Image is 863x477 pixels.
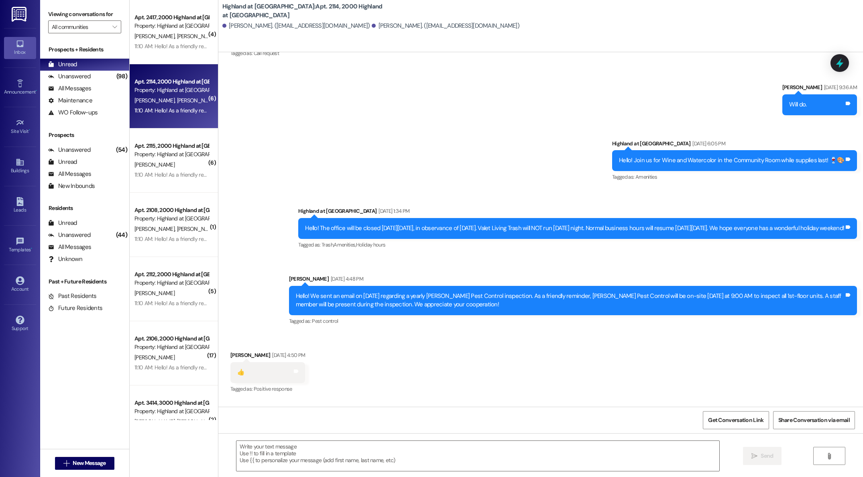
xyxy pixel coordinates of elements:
div: Property: Highland at [GEOGRAPHIC_DATA] [134,279,209,287]
div: [DATE] 1:34 PM [377,207,409,215]
div: Property: Highland at [GEOGRAPHIC_DATA] [134,214,209,223]
div: Tagged as: [612,171,857,183]
span: Positive response [254,385,292,392]
div: Apt. 2106, 2000 Highland at [GEOGRAPHIC_DATA] [134,334,209,343]
div: Hello! The office will be closed [DATE][DATE], in observance of [DATE]. Valet Living Trash will N... [305,224,844,232]
span: Call request [254,50,279,57]
span: Pest control [312,318,338,324]
div: Property: Highland at [GEOGRAPHIC_DATA] [134,343,209,351]
span: • [36,88,37,94]
div: Tagged as: [230,383,305,395]
div: Tagged as: [289,315,857,327]
div: 👍 [237,368,244,377]
span: Holiday hours [356,241,386,248]
span: Get Conversation Link [708,416,763,424]
div: Maintenance [48,96,92,105]
span: Send [761,452,773,460]
div: Unread [48,158,77,166]
div: Unknown [48,255,82,263]
span: [PERSON_NAME] [177,225,217,232]
div: Past Residents [48,292,97,300]
span: [PERSON_NAME] [134,97,177,104]
div: Apt. 2115, 2000 Highland at [GEOGRAPHIC_DATA] [134,142,209,150]
button: Send [743,447,782,465]
div: Property: Highland at [GEOGRAPHIC_DATA] [134,150,209,159]
span: New Message [73,459,106,467]
div: Unread [48,60,77,69]
div: Property: Highland at [GEOGRAPHIC_DATA] [134,407,209,416]
a: Buildings [4,155,36,177]
div: Tagged as: [230,47,384,59]
div: Apt. 2114, 2000 Highland at [GEOGRAPHIC_DATA] [134,77,209,86]
div: Apt. 3414, 3000 Highland at [GEOGRAPHIC_DATA] [134,399,209,407]
div: Unanswered [48,72,91,81]
div: Unanswered [48,146,91,154]
div: [PERSON_NAME] [230,351,305,362]
div: All Messages [48,170,91,178]
div: [PERSON_NAME]. ([EMAIL_ADDRESS][DOMAIN_NAME]) [222,22,370,30]
div: [DATE] 9:36 AM [822,83,857,92]
button: Get Conversation Link [703,411,769,429]
div: Hello! Join us for Wine and Watercolor in the Community Room while supplies last! 🍷🎨 [619,156,844,165]
div: (54) [114,144,129,156]
div: Highland at [GEOGRAPHIC_DATA] [612,139,857,151]
div: Highland at [GEOGRAPHIC_DATA] [298,207,857,218]
div: [DATE] 6:05 PM [690,139,725,148]
a: Templates • [4,234,36,256]
span: • [31,246,32,251]
div: Residents [40,204,129,212]
input: All communities [52,20,108,33]
span: Amenities , [334,241,356,248]
i:  [826,453,832,459]
span: [PERSON_NAME] [177,33,217,40]
i:  [751,453,757,459]
div: Future Residents [48,304,102,312]
span: [PERSON_NAME] [134,354,175,361]
i:  [63,460,69,467]
a: Site Visit • [4,116,36,138]
span: Amenities [635,173,657,180]
div: [PERSON_NAME] [782,83,857,94]
div: Property: Highland at [GEOGRAPHIC_DATA] [134,86,209,94]
div: Unanswered [48,231,91,239]
div: (98) [114,70,129,83]
span: Share Conversation via email [778,416,850,424]
span: [PERSON_NAME] [134,225,177,232]
label: Viewing conversations for [48,8,121,20]
span: [PERSON_NAME] [134,418,177,425]
span: Trash , [322,241,334,248]
div: New Inbounds [48,182,95,190]
a: Account [4,274,36,296]
img: ResiDesk Logo [12,7,28,22]
b: Highland at [GEOGRAPHIC_DATA]: Apt. 2114, 2000 Highland at [GEOGRAPHIC_DATA] [222,2,383,20]
i:  [112,24,117,30]
div: Apt. 2112, 2000 Highland at [GEOGRAPHIC_DATA] [134,270,209,279]
span: [PERSON_NAME] [134,289,175,297]
div: (44) [114,229,129,241]
div: All Messages [48,243,91,251]
div: [PERSON_NAME]. ([EMAIL_ADDRESS][DOMAIN_NAME]) [372,22,519,30]
div: [DATE] 4:50 PM [270,351,305,359]
button: Share Conversation via email [773,411,855,429]
div: Apt. 2108, 2000 Highland at [GEOGRAPHIC_DATA] [134,206,209,214]
div: Apt. 2417, 2000 Highland at [GEOGRAPHIC_DATA] [134,13,209,22]
div: [PERSON_NAME] [289,275,857,286]
a: Leads [4,195,36,216]
div: Past + Future Residents [40,277,129,286]
a: Inbox [4,37,36,59]
div: Prospects + Residents [40,45,129,54]
div: All Messages [48,84,91,93]
div: Property: Highland at [GEOGRAPHIC_DATA] [134,22,209,30]
div: Unread [48,219,77,227]
div: WO Follow-ups [48,108,98,117]
span: [PERSON_NAME] [134,161,175,168]
button: New Message [55,457,114,470]
span: [PERSON_NAME] [177,97,217,104]
div: [DATE] 4:48 PM [329,275,363,283]
a: Support [4,313,36,335]
div: Hello! We sent an email on [DATE] regarding a yearly [PERSON_NAME] Pest Control inspection. As a ... [296,292,844,309]
span: [PERSON_NAME] [134,33,177,40]
span: • [29,127,30,133]
div: Tagged as: [298,239,857,251]
div: Prospects [40,131,129,139]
